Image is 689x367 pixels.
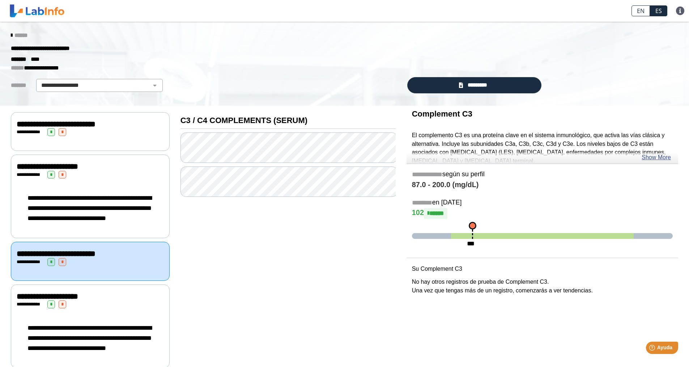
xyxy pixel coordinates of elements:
p: No hay otros registros de prueba de Complement C3. Una vez que tengas más de un registro, comenza... [412,278,673,295]
h5: según su perfil [412,170,673,179]
h5: en [DATE] [412,199,673,207]
a: Show More [642,153,671,162]
p: El complemento C3 es una proteína clave en el sistema inmunológico, que activa las vías clásica y... [412,131,673,166]
h4: 87.0 - 200.0 (mg/dL) [412,181,673,189]
iframe: Help widget launcher [625,339,681,359]
b: Complement C3 [412,109,472,118]
b: C3 / C4 COMPLEMENTS (SERUM) [180,116,307,125]
p: Su Complement C3 [412,265,673,273]
a: EN [631,5,650,16]
a: ES [650,5,667,16]
h4: 102 [412,208,673,219]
